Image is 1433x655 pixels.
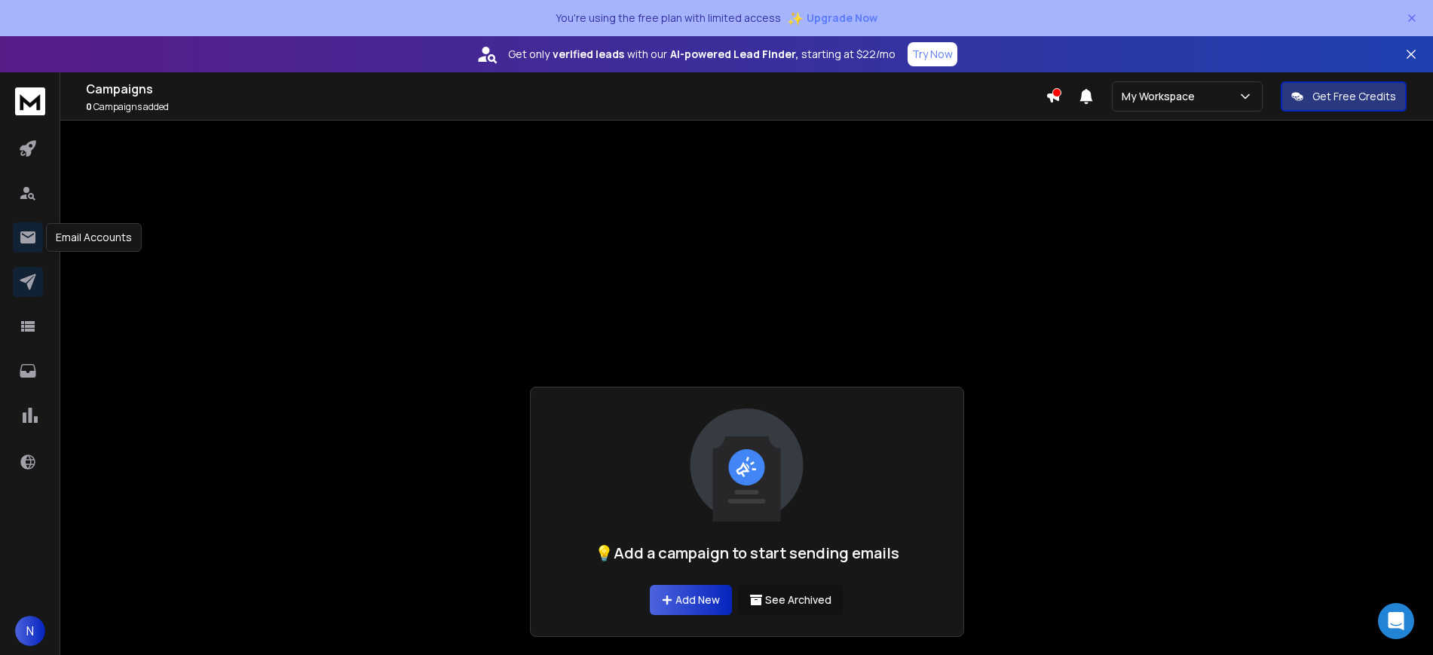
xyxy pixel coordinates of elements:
[650,585,732,615] a: Add New
[86,101,1046,113] p: Campaigns added
[908,42,957,66] button: Try Now
[1122,89,1201,104] p: My Workspace
[556,11,781,26] p: You're using the free plan with limited access
[1312,89,1396,104] p: Get Free Credits
[86,100,92,113] span: 0
[15,87,45,115] img: logo
[15,616,45,646] button: N
[787,3,877,33] button: ✨Upgrade Now
[912,47,953,62] p: Try Now
[738,585,844,615] button: See Archived
[1378,603,1414,639] div: Open Intercom Messenger
[807,11,877,26] span: Upgrade Now
[508,47,896,62] p: Get only with our starting at $22/mo
[595,543,899,564] h1: 💡Add a campaign to start sending emails
[553,47,624,62] strong: verified leads
[86,80,1046,98] h1: Campaigns
[670,47,798,62] strong: AI-powered Lead Finder,
[787,8,804,29] span: ✨
[46,223,142,252] div: Email Accounts
[1281,81,1407,112] button: Get Free Credits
